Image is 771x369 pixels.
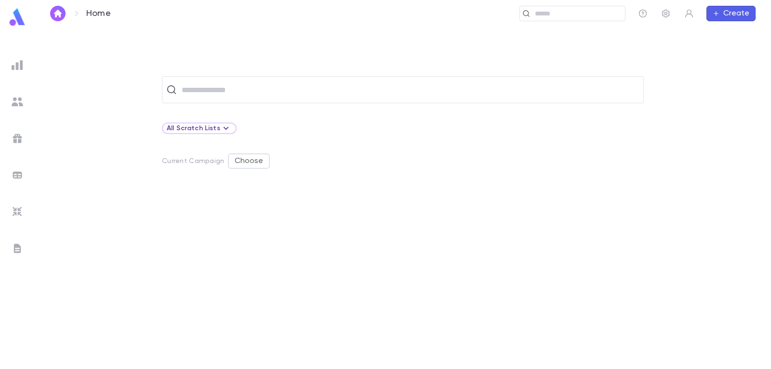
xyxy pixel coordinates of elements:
img: logo [8,8,27,27]
img: batches_grey.339ca447c9d9533ef1741baa751efc33.svg [12,169,23,181]
button: Create [706,6,756,21]
img: home_white.a664292cf8c1dea59945f0da9f25487c.svg [52,10,64,17]
img: campaigns_grey.99e729a5f7ee94e3726e6486bddda8f1.svg [12,133,23,144]
div: All Scratch Lists [162,123,237,134]
img: reports_grey.c525e4749d1bce6a11f5fe2a8de1b229.svg [12,59,23,71]
img: students_grey.60c7aba0da46da39d6d829b817ac14fc.svg [12,96,23,108]
button: Choose [228,153,270,169]
p: Home [86,8,111,19]
p: Current Campaign [162,157,224,165]
div: All Scratch Lists [167,123,232,134]
img: letters_grey.7941b92b52307dd3b8a917253454ce1c.svg [12,243,23,254]
img: imports_grey.530a8a0e642e233f2baf0ef88e8c9fcb.svg [12,206,23,218]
